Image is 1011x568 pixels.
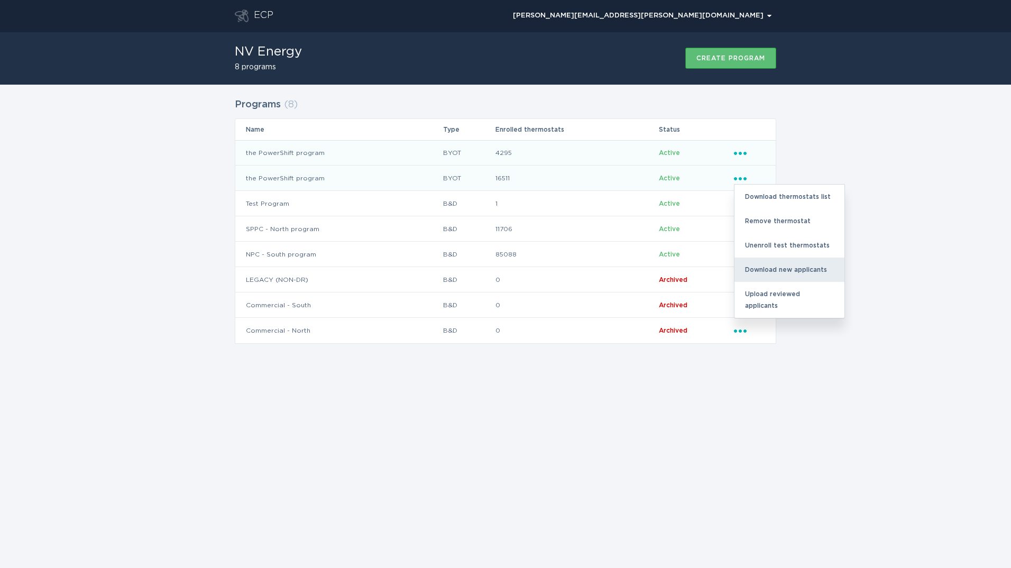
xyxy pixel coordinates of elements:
div: Popover menu [734,147,765,159]
tr: Table Headers [235,119,776,140]
span: Active [659,175,680,181]
td: SPPC - North program [235,216,443,242]
tr: 3428cbea457e408cb7b12efa83831df3 [235,166,776,191]
td: 0 [495,292,658,318]
div: Remove thermostat [734,209,844,233]
span: Active [659,226,680,232]
td: 0 [495,267,658,292]
td: BYOT [443,140,495,166]
div: Upload reviewed applicants [734,282,844,318]
button: Open user account details [508,8,776,24]
div: Unenroll test thermostats [734,233,844,258]
tr: d4842dc55873476caf04843bf39dc303 [235,292,776,318]
div: Download thermostats list [734,185,844,209]
td: B&D [443,267,495,292]
span: Active [659,200,680,207]
h1: NV Energy [235,45,302,58]
div: Create program [696,55,765,61]
div: ECP [254,10,273,22]
td: 11706 [495,216,658,242]
tr: 1fc7cf08bae64b7da2f142a386c1aedb [235,140,776,166]
span: Archived [659,327,687,334]
td: the PowerShift program [235,166,443,191]
th: Status [658,119,733,140]
button: Create program [685,48,776,69]
span: Active [659,150,680,156]
td: B&D [443,292,495,318]
tr: a03e689f29a4448196f87c51a80861dc [235,216,776,242]
button: Go to dashboard [235,10,249,22]
td: the PowerShift program [235,140,443,166]
span: ( 8 ) [284,100,298,109]
tr: 6ad4089a9ee14ed3b18f57c3ec8b7a15 [235,267,776,292]
td: LEGACY (NON-DR) [235,267,443,292]
div: Popover menu [508,8,776,24]
tr: 1d15b189bb4841f7a0043e8dad5f5fb7 [235,191,776,216]
td: B&D [443,191,495,216]
td: B&D [443,216,495,242]
td: BYOT [443,166,495,191]
td: 85088 [495,242,658,267]
td: 1 [495,191,658,216]
h2: Programs [235,95,281,114]
tr: 5753eebfd0614e638d7531d13116ea0c [235,318,776,343]
td: Commercial - North [235,318,443,343]
tr: 3caaf8c9363d40c086ae71ab552dadaa [235,242,776,267]
th: Enrolled thermostats [495,119,658,140]
th: Type [443,119,495,140]
div: Popover menu [734,325,765,336]
td: Test Program [235,191,443,216]
td: B&D [443,242,495,267]
h2: 8 programs [235,63,302,71]
td: 16511 [495,166,658,191]
span: Active [659,251,680,258]
td: Commercial - South [235,292,443,318]
td: 4295 [495,140,658,166]
th: Name [235,119,443,140]
div: Download new applicants [734,258,844,282]
span: Archived [659,277,687,283]
span: Archived [659,302,687,308]
div: [PERSON_NAME][EMAIL_ADDRESS][PERSON_NAME][DOMAIN_NAME] [513,13,771,19]
td: NPC - South program [235,242,443,267]
td: B&D [443,318,495,343]
td: 0 [495,318,658,343]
